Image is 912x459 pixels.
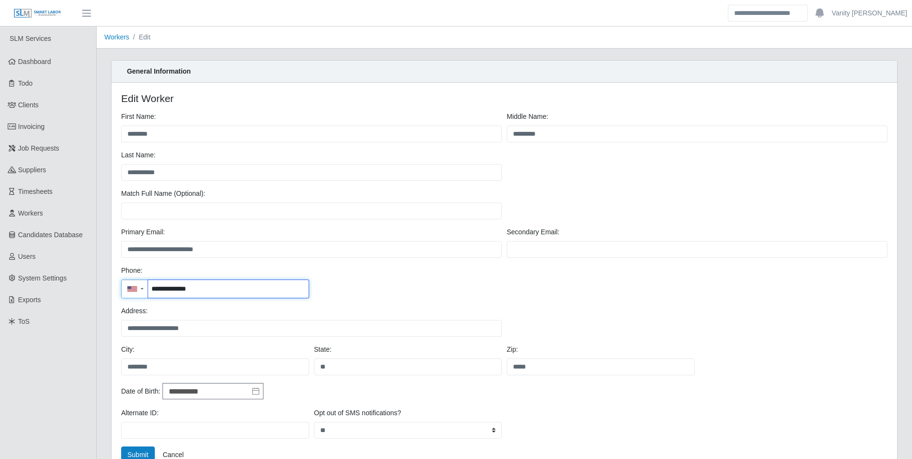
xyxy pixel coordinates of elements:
span: Suppliers [18,166,46,174]
span: Todo [18,79,33,87]
label: Middle Name: [507,112,548,122]
span: Clients [18,101,39,109]
div: Country Code Selector [122,280,148,298]
span: System Settings [18,274,67,282]
span: ▼ [139,287,145,291]
label: State: [314,344,332,355]
span: Exports [18,296,41,304]
h4: Edit Worker [121,92,432,104]
span: Candidates Database [18,231,83,239]
span: SLM Services [10,35,51,42]
label: Zip: [507,344,518,355]
span: Timesheets [18,188,53,195]
span: Workers [18,209,43,217]
label: Match Full Name (Optional): [121,189,205,199]
span: Job Requests [18,144,60,152]
label: Address: [121,306,148,316]
a: Workers [104,33,129,41]
span: Users [18,253,36,260]
span: ToS [18,318,30,325]
input: Search [728,5,808,22]
img: SLM Logo [13,8,62,19]
strong: General Information [127,67,191,75]
label: Alternate ID: [121,408,159,418]
label: City: [121,344,135,355]
label: Opt out of SMS notifications? [314,408,401,418]
li: Edit [129,32,150,42]
label: First Name: [121,112,156,122]
label: Last Name: [121,150,156,160]
a: Vanity [PERSON_NAME] [832,8,907,18]
label: Secondary Email: [507,227,560,237]
span: Dashboard [18,58,51,65]
label: Phone: [121,266,142,276]
label: Date of Birth: [121,386,161,396]
label: Primary Email: [121,227,165,237]
span: Invoicing [18,123,45,130]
